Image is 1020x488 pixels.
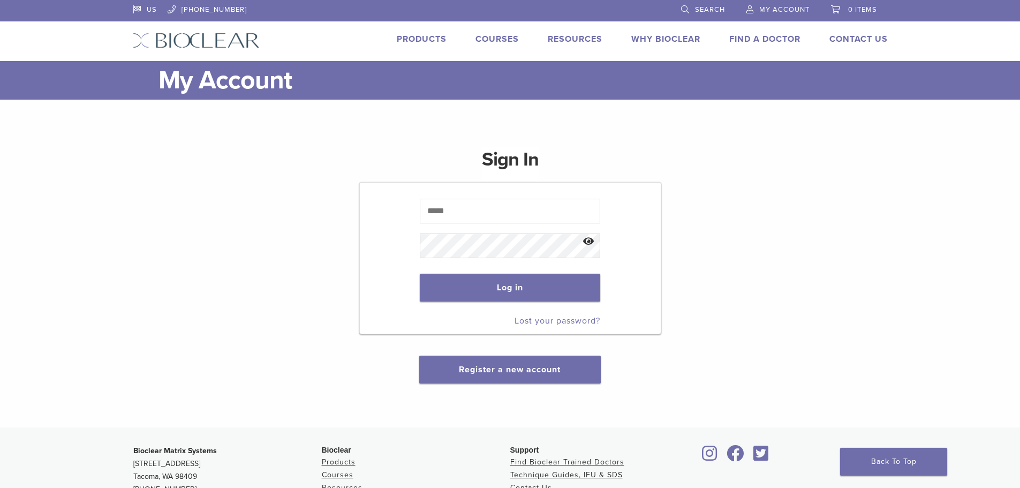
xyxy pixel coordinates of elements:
[420,274,600,302] button: Log in
[695,5,725,14] span: Search
[848,5,877,14] span: 0 items
[158,61,888,100] h1: My Account
[759,5,810,14] span: My Account
[631,34,700,44] a: Why Bioclear
[482,147,539,181] h1: Sign In
[133,33,260,48] img: Bioclear
[510,457,624,467] a: Find Bioclear Trained Doctors
[475,34,519,44] a: Courses
[322,470,353,479] a: Courses
[723,452,748,462] a: Bioclear
[699,452,721,462] a: Bioclear
[510,446,539,454] span: Support
[548,34,602,44] a: Resources
[459,364,561,375] a: Register a new account
[729,34,800,44] a: Find A Doctor
[397,34,447,44] a: Products
[510,470,623,479] a: Technique Guides, IFU & SDS
[840,448,947,476] a: Back To Top
[577,228,600,256] button: Show password
[750,452,773,462] a: Bioclear
[322,457,356,467] a: Products
[829,34,888,44] a: Contact Us
[515,316,600,326] a: Lost your password?
[322,446,351,454] span: Bioclear
[419,356,600,384] button: Register a new account
[133,446,217,455] strong: Bioclear Matrix Systems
